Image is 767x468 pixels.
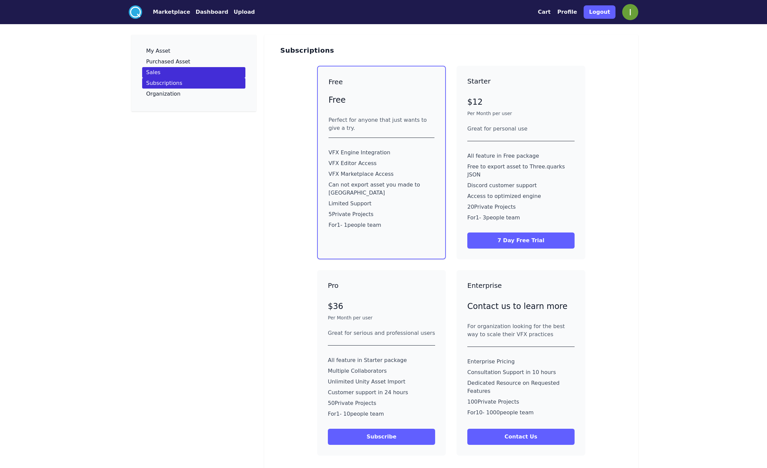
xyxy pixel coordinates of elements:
button: Dashboard [195,8,228,16]
p: 20 Private Projects [467,203,575,211]
button: Cart [538,8,550,16]
p: Organization [146,91,180,97]
p: For 1 - 3 people team [467,214,575,222]
p: Limited Support [329,200,434,208]
a: My Asset [142,46,245,56]
div: For organization looking for the best way to scale their VFX practices [467,322,575,339]
p: Contact us to learn more [467,301,575,312]
a: Subscriptions [142,78,245,89]
p: Dedicated Resource on Requested Features [467,379,575,395]
p: $36 [328,301,435,312]
p: 5 Private Projects [329,210,434,218]
a: Sales [142,67,245,78]
button: Subscribe [328,429,435,445]
p: Can not export asset you made to [GEOGRAPHIC_DATA] [329,181,434,197]
p: Per Month per user [467,110,575,117]
h3: Subscriptions [280,46,334,55]
h3: Enterprise [467,281,575,290]
p: For 1 - 10 people team [328,410,435,418]
p: Per Month per user [328,314,435,321]
p: VFX Engine Integration [329,149,434,157]
button: Marketplace [153,8,190,16]
a: Upload [228,8,255,16]
p: All feature in Starter package [328,356,435,364]
p: For 10 - 1000 people team [467,409,575,417]
p: Multiple Collaborators [328,367,435,375]
p: Free [329,95,434,105]
img: profile [622,4,638,20]
a: Dashboard [190,8,228,16]
p: Access to optimized engine [467,192,575,200]
p: VFX Editor Access [329,159,434,167]
p: Subscriptions [146,81,182,86]
button: Profile [557,8,577,16]
a: Contact Us [467,433,575,440]
a: Logout [584,3,615,21]
a: Marketplace [142,8,190,16]
p: My Asset [146,48,170,54]
p: 100 Private Projects [467,398,575,406]
p: Sales [146,70,161,75]
p: Discord customer support [467,181,575,190]
p: Customer support in 24 hours [328,388,435,397]
div: Great for personal use [467,125,575,133]
p: VFX Marketplace Access [329,170,434,178]
p: Purchased Asset [146,59,190,64]
p: For 1 - 1 people team [329,221,434,229]
p: $12 [467,97,575,107]
h3: Free [329,77,434,87]
button: Contact Us [467,429,575,445]
h3: Starter [467,76,575,86]
p: 50 Private Projects [328,399,435,407]
p: Consultation Support in 10 hours [467,368,575,376]
p: Free to export asset to Three.quarks JSON [467,163,575,179]
a: Purchased Asset [142,56,245,67]
p: Unlimited Unity Asset Import [328,378,435,386]
button: Logout [584,5,615,19]
h3: Pro [328,281,435,290]
div: Perfect for anyone that just wants to give a try. [329,116,434,132]
div: Great for serious and professional users [328,329,435,337]
button: Upload [234,8,255,16]
p: Enterprise Pricing [467,358,575,366]
a: Organization [142,89,245,99]
p: All feature in Free package [467,152,575,160]
button: 7 Day Free Trial [467,232,575,249]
